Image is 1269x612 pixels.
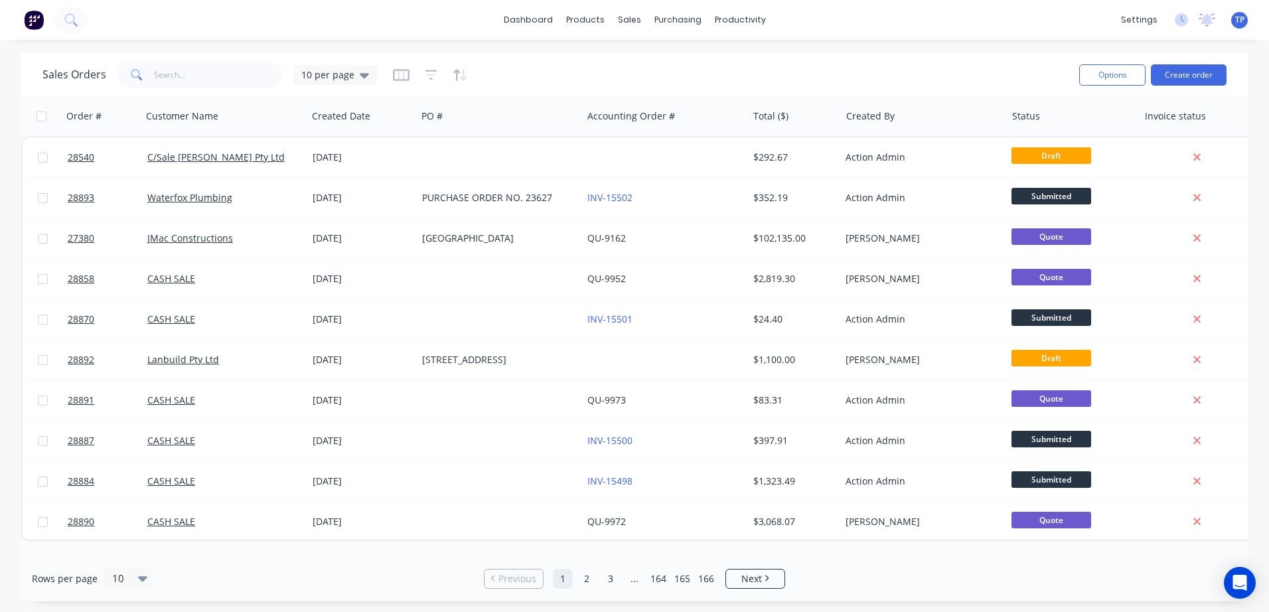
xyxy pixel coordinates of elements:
a: CASH SALE [147,394,195,406]
a: Page 3 [601,569,621,589]
div: [STREET_ADDRESS] [422,353,569,366]
div: [PERSON_NAME] [846,272,993,285]
a: 28891 [68,380,147,420]
div: $2,819.30 [753,272,831,285]
a: Page 165 [672,569,692,589]
a: C/Sale [PERSON_NAME] Pty Ltd [147,151,285,163]
span: Quote [1011,228,1091,245]
div: Customer Name [146,110,218,123]
a: INV-15502 [587,191,633,204]
img: Factory [24,10,44,30]
span: Previous [498,572,536,585]
a: 28892 [68,340,147,380]
div: Action Admin [846,434,993,447]
div: Total ($) [753,110,788,123]
a: INV-15501 [587,313,633,325]
div: products [560,10,611,30]
div: [DATE] [313,151,411,164]
div: $83.31 [753,394,831,407]
a: Waterfox Plumbing [147,191,232,204]
a: 28870 [68,299,147,339]
button: Create order [1151,64,1227,86]
div: $3,068.07 [753,515,831,528]
button: Options [1079,64,1146,86]
span: Submitted [1011,471,1091,488]
input: Search... [154,62,283,88]
a: CASH SALE [147,272,195,285]
div: [GEOGRAPHIC_DATA] [422,232,569,245]
div: $397.91 [753,434,831,447]
div: [DATE] [313,232,411,245]
a: Page 164 [648,569,668,589]
div: [PERSON_NAME] [846,232,993,245]
span: 28887 [68,434,94,447]
div: Accounting Order # [587,110,675,123]
div: $352.19 [753,191,831,204]
a: Jump forward [625,569,644,589]
h1: Sales Orders [42,68,106,81]
div: Open Intercom Messenger [1224,567,1256,599]
div: Invoice status [1145,110,1206,123]
a: CASH SALE [147,475,195,487]
div: $1,323.49 [753,475,831,488]
div: purchasing [648,10,708,30]
span: Draft [1011,147,1091,164]
div: Status [1012,110,1040,123]
span: Next [741,572,762,585]
div: $1,100.00 [753,353,831,366]
span: 28892 [68,353,94,366]
div: $24.40 [753,313,831,326]
span: 10 per page [301,68,354,82]
a: 28890 [68,502,147,542]
div: $102,135.00 [753,232,831,245]
a: Page 2 [577,569,597,589]
span: Submitted [1011,188,1091,204]
a: QU-9162 [587,232,626,244]
a: 28858 [68,259,147,299]
a: CASH SALE [147,313,195,325]
a: Lanbuild Pty Ltd [147,353,219,366]
span: Submitted [1011,431,1091,447]
div: PO # [421,110,443,123]
span: 28884 [68,475,94,488]
span: Rows per page [32,572,98,585]
a: 28540 [68,137,147,177]
div: Action Admin [846,475,993,488]
span: 27380 [68,232,94,245]
span: Draft [1011,350,1091,366]
div: Created By [846,110,895,123]
div: [DATE] [313,515,411,528]
a: dashboard [497,10,560,30]
span: Quote [1011,269,1091,285]
a: 28893 [68,178,147,218]
div: Created Date [312,110,370,123]
div: PURCHASE ORDER NO. 23627 [422,191,569,204]
span: Submitted [1011,309,1091,326]
a: QU-9952 [587,272,626,285]
div: [PERSON_NAME] [846,353,993,366]
div: settings [1114,10,1164,30]
div: [DATE] [313,394,411,407]
div: $292.67 [753,151,831,164]
a: QU-9972 [587,515,626,528]
span: 28891 [68,394,94,407]
a: CASH SALE [147,434,195,447]
a: 28884 [68,461,147,501]
span: Quote [1011,390,1091,407]
div: Action Admin [846,151,993,164]
a: INV-15500 [587,434,633,447]
div: Action Admin [846,313,993,326]
span: 28858 [68,272,94,285]
div: [DATE] [313,475,411,488]
a: Page 166 [696,569,716,589]
div: [DATE] [313,191,411,204]
div: [PERSON_NAME] [846,515,993,528]
a: Page 1 is your current page [553,569,573,589]
div: productivity [708,10,773,30]
ul: Pagination [479,569,790,589]
span: 28893 [68,191,94,204]
div: Action Admin [846,394,993,407]
a: INV-15498 [587,475,633,487]
a: 27380 [68,218,147,258]
div: [DATE] [313,272,411,285]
